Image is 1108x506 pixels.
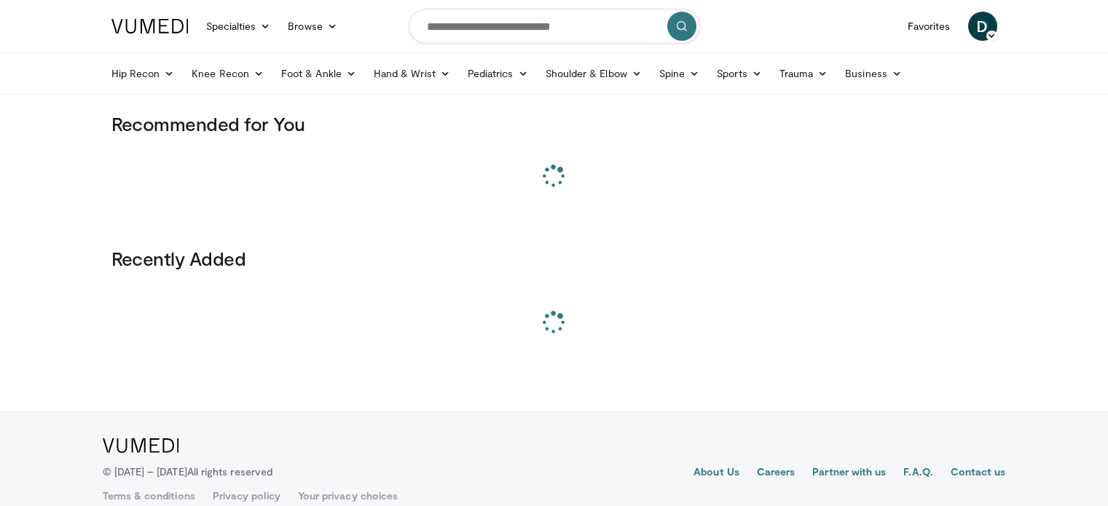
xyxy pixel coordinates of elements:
a: F.A.Q. [903,465,932,482]
a: Specialties [197,12,280,41]
a: About Us [694,465,739,482]
a: Sports [708,59,771,88]
p: © [DATE] – [DATE] [103,465,273,479]
img: VuMedi Logo [111,19,189,33]
a: Favorites [899,12,959,41]
a: Terms & conditions [103,489,195,503]
a: Shoulder & Elbow [537,59,651,88]
a: Careers [757,465,795,482]
h3: Recommended for You [111,112,997,135]
a: Privacy policy [213,489,280,503]
a: Your privacy choices [298,489,398,503]
h3: Recently Added [111,247,997,270]
a: Hand & Wrist [365,59,459,88]
a: Pediatrics [459,59,537,88]
a: Partner with us [812,465,886,482]
a: Contact us [951,465,1006,482]
input: Search topics, interventions [409,9,700,44]
a: Knee Recon [183,59,272,88]
span: All rights reserved [187,465,272,478]
a: Spine [651,59,708,88]
a: Trauma [771,59,837,88]
img: VuMedi Logo [103,438,179,453]
a: Foot & Ankle [272,59,365,88]
a: Browse [279,12,346,41]
a: Business [836,59,911,88]
a: Hip Recon [103,59,184,88]
a: D [968,12,997,41]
